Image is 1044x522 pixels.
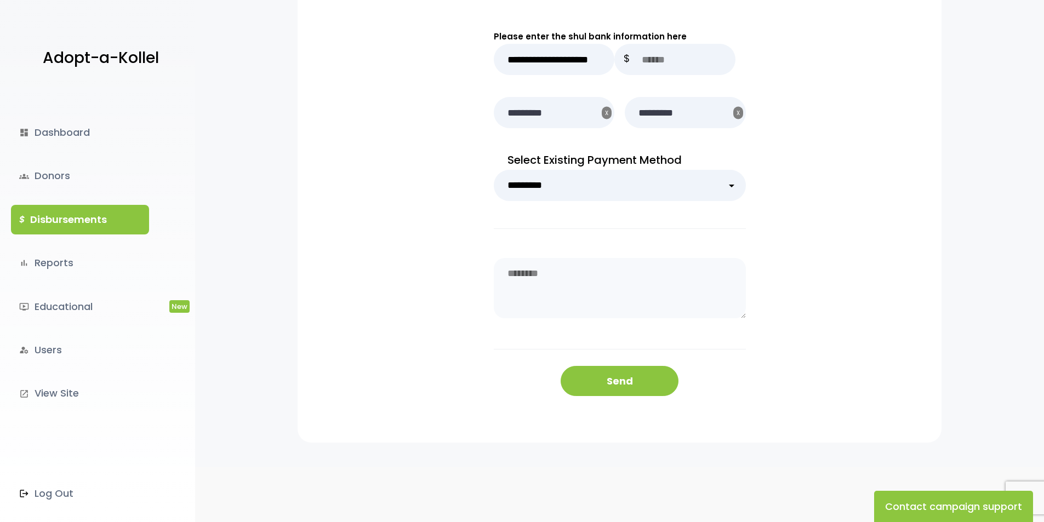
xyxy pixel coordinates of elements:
[11,205,149,234] a: $Disbursements
[43,44,159,72] p: Adopt-a-Kollel
[11,118,149,147] a: dashboardDashboard
[494,150,746,170] p: Select Existing Payment Method
[19,171,29,181] span: groups
[19,128,29,137] i: dashboard
[561,366,678,396] button: Send
[614,44,639,75] p: $
[37,32,159,85] a: Adopt-a-Kollel
[19,212,25,228] i: $
[11,335,149,365] a: manage_accountsUsers
[11,479,149,508] a: Log Out
[19,389,29,399] i: launch
[11,292,149,322] a: ondemand_videoEducationalNew
[19,345,29,355] i: manage_accounts
[11,378,149,408] a: launchView Site
[494,29,746,44] p: Please enter the shul bank information here
[19,258,29,268] i: bar_chart
[602,107,612,119] button: X
[11,161,149,191] a: groupsDonors
[19,302,29,312] i: ondemand_video
[733,107,743,119] button: X
[11,248,149,278] a: bar_chartReports
[169,300,190,313] span: New
[874,491,1033,522] button: Contact campaign support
